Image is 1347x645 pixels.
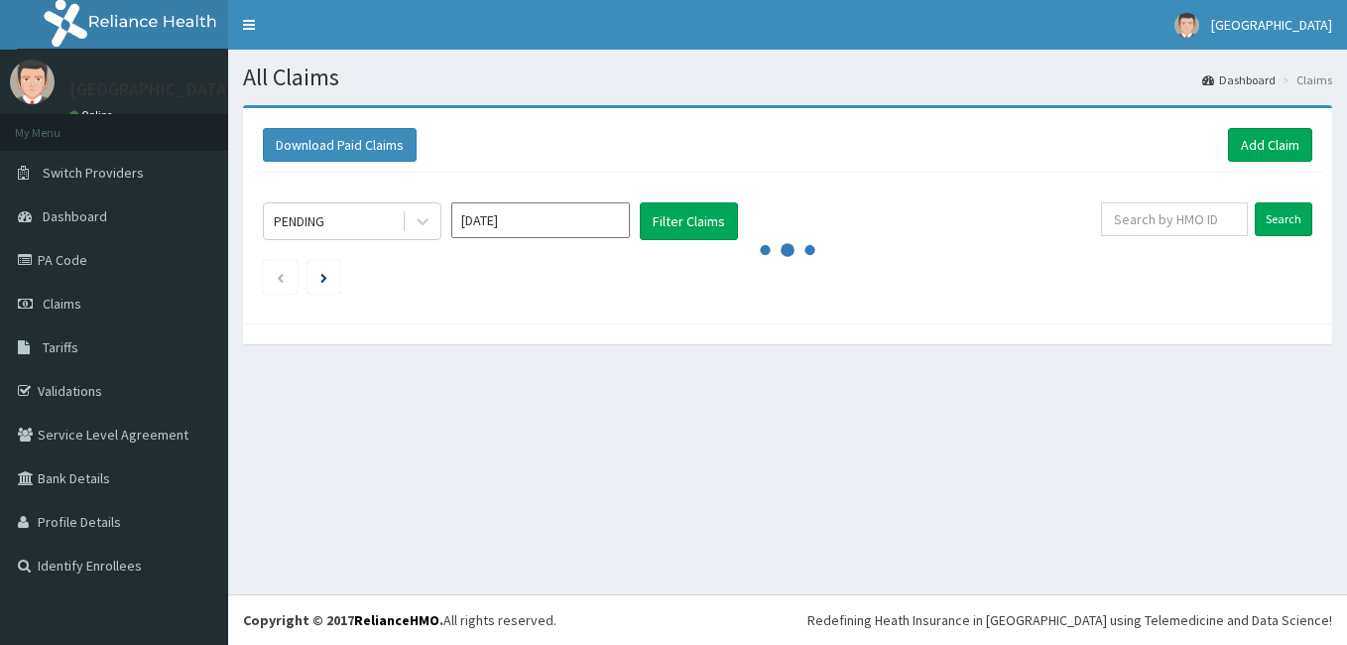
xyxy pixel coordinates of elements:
img: User Image [1174,13,1199,38]
a: Dashboard [1202,71,1276,88]
div: PENDING [274,211,324,231]
footer: All rights reserved. [228,594,1347,645]
span: [GEOGRAPHIC_DATA] [1211,16,1332,34]
a: Previous page [276,268,285,286]
a: Online [69,108,117,122]
h1: All Claims [243,64,1332,90]
span: Switch Providers [43,164,144,182]
a: Add Claim [1228,128,1312,162]
a: Next page [320,268,327,286]
input: Search by HMO ID [1101,202,1248,236]
span: Dashboard [43,207,107,225]
strong: Copyright © 2017 . [243,611,443,629]
svg: audio-loading [758,220,817,280]
a: RelianceHMO [354,611,439,629]
div: Redefining Heath Insurance in [GEOGRAPHIC_DATA] using Telemedicine and Data Science! [807,610,1332,630]
input: Select Month and Year [451,202,630,238]
li: Claims [1278,71,1332,88]
p: [GEOGRAPHIC_DATA] [69,80,233,98]
button: Download Paid Claims [263,128,417,162]
span: Tariffs [43,338,78,356]
img: User Image [10,60,55,104]
button: Filter Claims [640,202,738,240]
input: Search [1255,202,1312,236]
span: Claims [43,295,81,313]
